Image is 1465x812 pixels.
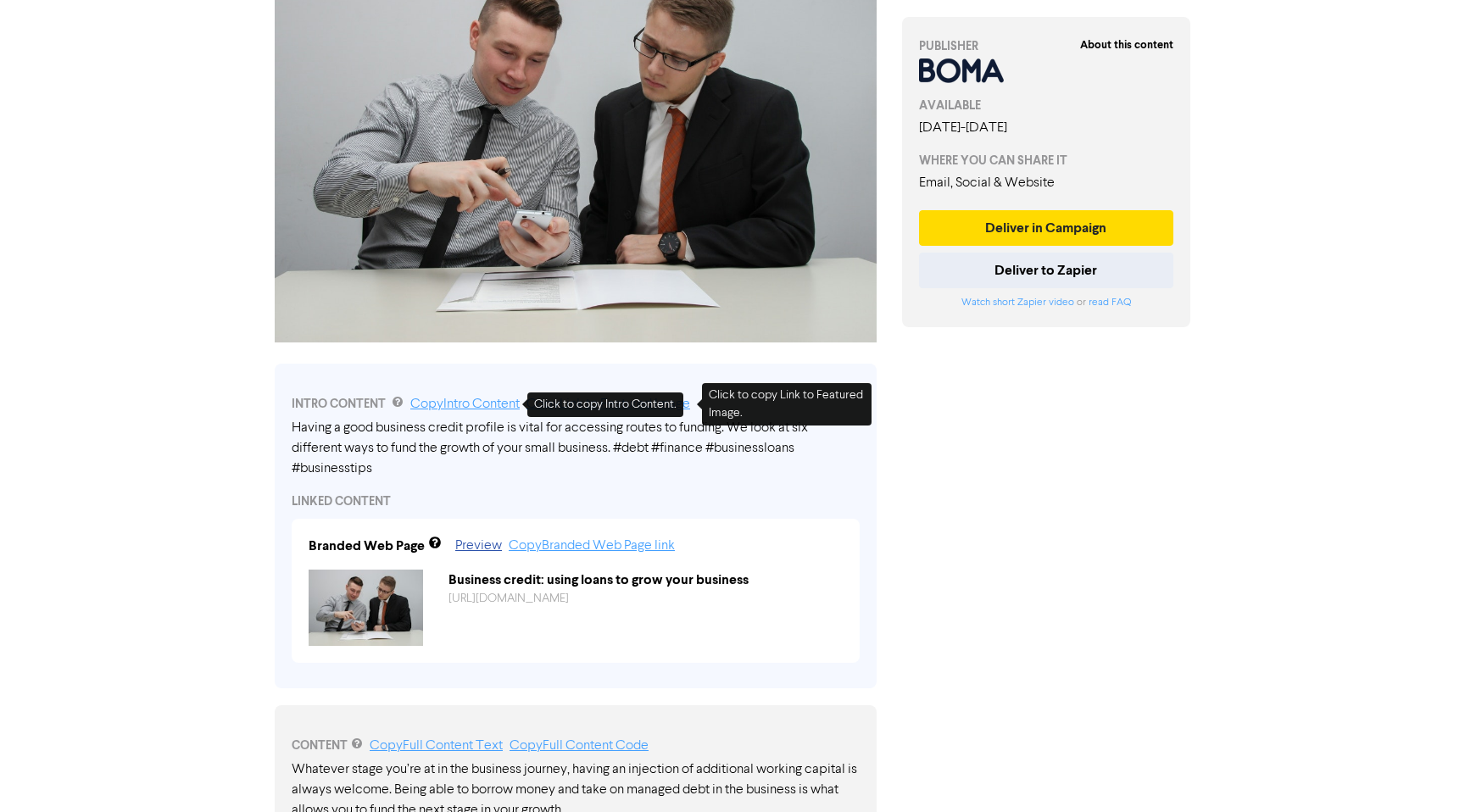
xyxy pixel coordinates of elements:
a: read FAQ [1089,298,1131,308]
div: https://public2.bomamarketing.com/cp/ZiuU5rdVgmR5I1EsTm7RX?sa=JDr9FRFp [436,590,855,608]
div: LINKED CONTENT [292,492,860,510]
a: Copy Full Content Code [510,739,649,753]
div: INTRO CONTENT [292,394,860,414]
div: AVAILABLE [919,97,1173,114]
div: CONTENT [292,736,860,756]
a: Watch short Zapier video [961,298,1074,308]
div: Click to copy Link to Featured Image. [702,383,872,425]
div: Branded Web Page [309,536,425,556]
div: Click to copy Intro Content. [527,392,683,417]
strong: About this content [1080,38,1173,52]
div: Having a good business credit profile is vital for accessing routes to funding. We look at six di... [292,418,860,479]
div: WHERE YOU CAN SHARE IT [919,152,1173,170]
a: Copy Full Content Text [370,739,503,753]
a: Copy Branded Web Page link [509,539,675,553]
div: Email, Social & Website [919,173,1173,193]
button: Deliver to Zapier [919,253,1173,288]
div: Business credit: using loans to grow your business [436,570,855,590]
div: [DATE] - [DATE] [919,118,1173,138]
iframe: Chat Widget [1380,731,1465,812]
div: PUBLISHER [919,37,1173,55]
a: Copy Intro Content [410,398,520,411]
button: Deliver in Campaign [919,210,1173,246]
div: or [919,295,1173,310]
a: [URL][DOMAIN_NAME] [448,592,569,604]
a: Preview [455,539,502,553]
